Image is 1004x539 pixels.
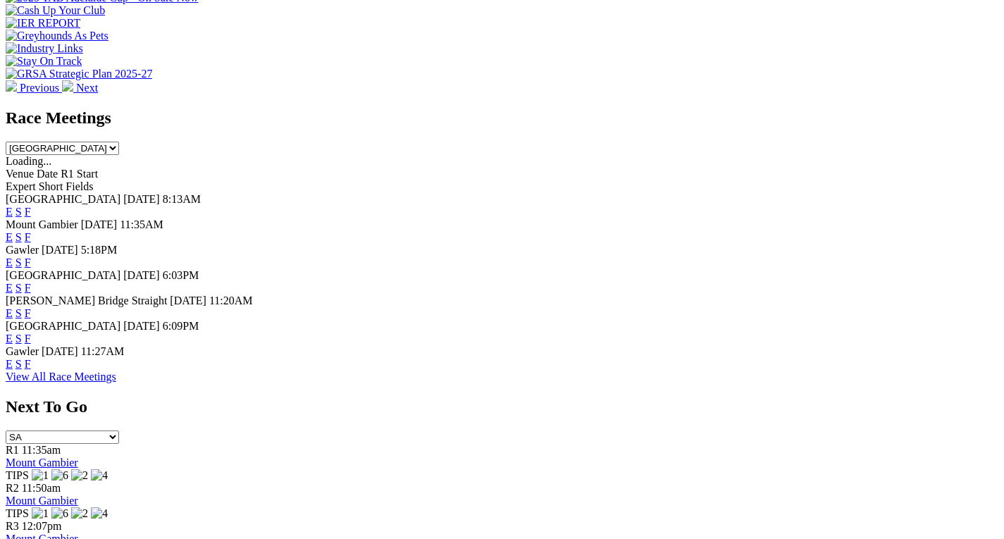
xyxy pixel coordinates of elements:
a: Previous [6,82,62,94]
span: 6:03PM [163,269,199,281]
span: Fields [66,180,93,192]
img: IER REPORT [6,17,80,30]
span: 12:07pm [22,520,62,532]
a: E [6,282,13,294]
a: E [6,358,13,370]
a: S [16,256,22,268]
span: 11:35am [22,444,61,456]
span: R3 [6,520,19,532]
a: Mount Gambier [6,495,78,507]
span: R2 [6,482,19,494]
img: 6 [51,507,68,520]
span: [GEOGRAPHIC_DATA] [6,193,120,205]
span: 11:50am [22,482,61,494]
a: View All Race Meetings [6,371,116,383]
span: [DATE] [42,345,78,357]
span: R1 [6,444,19,456]
img: chevron-right-pager-white.svg [62,80,73,92]
a: E [6,206,13,218]
span: Gawler [6,244,39,256]
img: GRSA Strategic Plan 2025-27 [6,68,152,80]
a: S [16,206,22,218]
span: 8:13AM [163,193,201,205]
h2: Next To Go [6,397,998,416]
img: 6 [51,469,68,482]
img: 4 [91,507,108,520]
a: S [16,231,22,243]
img: chevron-left-pager-white.svg [6,80,17,92]
span: R1 Start [61,168,98,180]
span: [DATE] [123,193,160,205]
span: 11:35AM [120,218,163,230]
img: Cash Up Your Club [6,4,105,17]
span: [DATE] [123,320,160,332]
a: E [6,333,13,345]
span: [DATE] [123,269,160,281]
span: TIPS [6,507,29,519]
span: [GEOGRAPHIC_DATA] [6,320,120,332]
span: [DATE] [170,295,206,306]
span: 11:27AM [81,345,125,357]
a: F [25,307,31,319]
span: [DATE] [42,244,78,256]
span: Next [76,82,98,94]
span: Short [39,180,63,192]
span: 6:09PM [163,320,199,332]
a: S [16,307,22,319]
a: E [6,231,13,243]
img: 2 [71,469,88,482]
span: [DATE] [81,218,118,230]
a: F [25,358,31,370]
span: 11:20AM [209,295,253,306]
span: [PERSON_NAME] Bridge Straight [6,295,167,306]
img: 1 [32,469,49,482]
a: Mount Gambier [6,457,78,469]
a: F [25,282,31,294]
a: F [25,206,31,218]
a: E [6,256,13,268]
a: F [25,231,31,243]
span: [GEOGRAPHIC_DATA] [6,269,120,281]
img: 4 [91,469,108,482]
img: Stay On Track [6,55,82,68]
img: Industry Links [6,42,83,55]
a: S [16,333,22,345]
span: Gawler [6,345,39,357]
a: E [6,307,13,319]
a: S [16,282,22,294]
span: Loading... [6,155,51,167]
span: Expert [6,180,36,192]
img: 1 [32,507,49,520]
span: 5:18PM [81,244,118,256]
a: Next [62,82,98,94]
a: S [16,358,22,370]
span: Previous [20,82,59,94]
a: F [25,333,31,345]
span: Mount Gambier [6,218,78,230]
span: TIPS [6,469,29,481]
a: F [25,256,31,268]
span: Date [37,168,58,180]
img: 2 [71,507,88,520]
h2: Race Meetings [6,109,998,128]
img: Greyhounds As Pets [6,30,109,42]
span: Venue [6,168,34,180]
